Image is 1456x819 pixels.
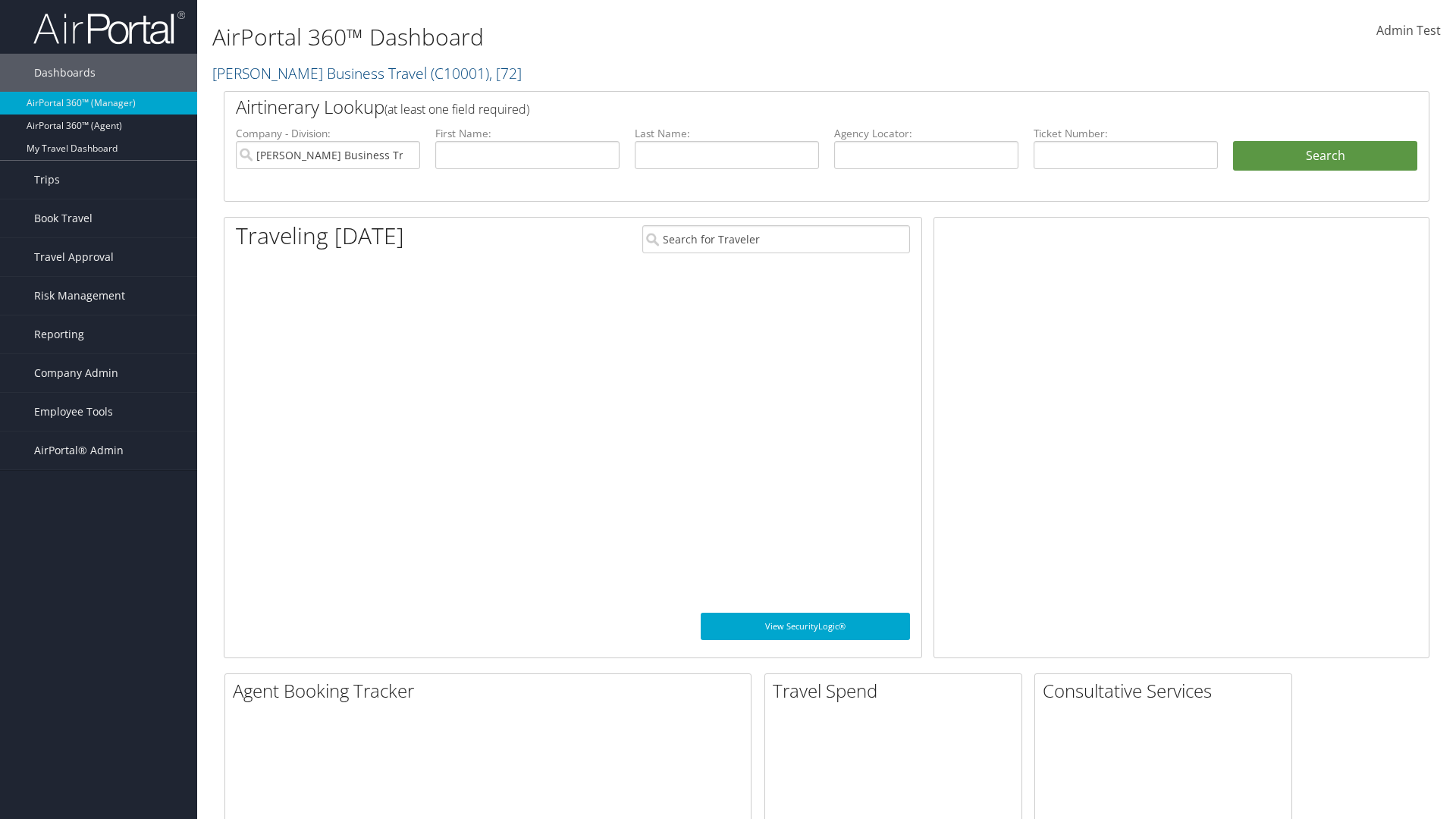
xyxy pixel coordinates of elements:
[34,354,118,392] span: Company Admin
[384,101,529,118] span: (at least one field required)
[435,126,620,141] label: First Name:
[34,54,96,92] span: Dashboards
[34,431,124,469] span: AirPortal® Admin
[236,126,420,141] label: Company - Division:
[34,393,113,431] span: Employee Tools
[34,199,93,237] span: Book Travel
[642,225,910,253] input: Search for Traveler
[233,678,751,704] h2: Agent Booking Tracker
[34,161,60,199] span: Trips
[1376,22,1441,39] span: Admin Test
[1376,8,1441,55] a: Admin Test
[431,63,489,83] span: ( C10001 )
[1233,141,1417,171] button: Search
[34,315,84,353] span: Reporting
[1043,678,1291,704] h2: Consultative Services
[773,678,1021,704] h2: Travel Spend
[834,126,1018,141] label: Agency Locator:
[212,21,1031,53] h1: AirPortal 360™ Dashboard
[701,613,910,640] a: View SecurityLogic®
[33,10,185,45] img: airportal-logo.png
[34,238,114,276] span: Travel Approval
[489,63,522,83] span: , [ 72 ]
[236,220,404,252] h1: Traveling [DATE]
[236,94,1317,120] h2: Airtinerary Lookup
[635,126,819,141] label: Last Name:
[34,277,125,315] span: Risk Management
[212,63,522,83] a: [PERSON_NAME] Business Travel
[1034,126,1218,141] label: Ticket Number:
